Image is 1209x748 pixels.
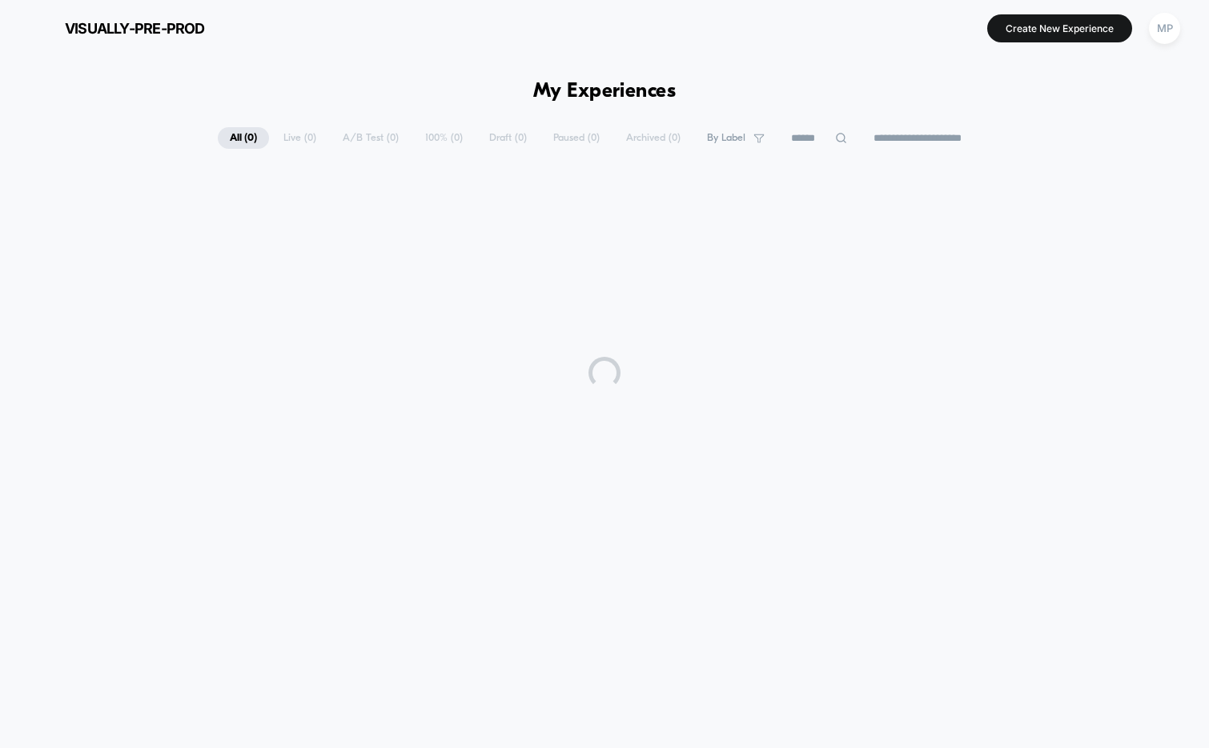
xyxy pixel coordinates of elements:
[1144,12,1185,45] button: MP
[533,80,677,103] h1: My Experiences
[707,132,745,144] span: By Label
[987,14,1132,42] button: Create New Experience
[218,127,269,149] span: All ( 0 )
[65,20,205,37] span: visually-pre-prod
[1149,13,1180,44] div: MP
[24,15,210,41] button: visually-pre-prod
